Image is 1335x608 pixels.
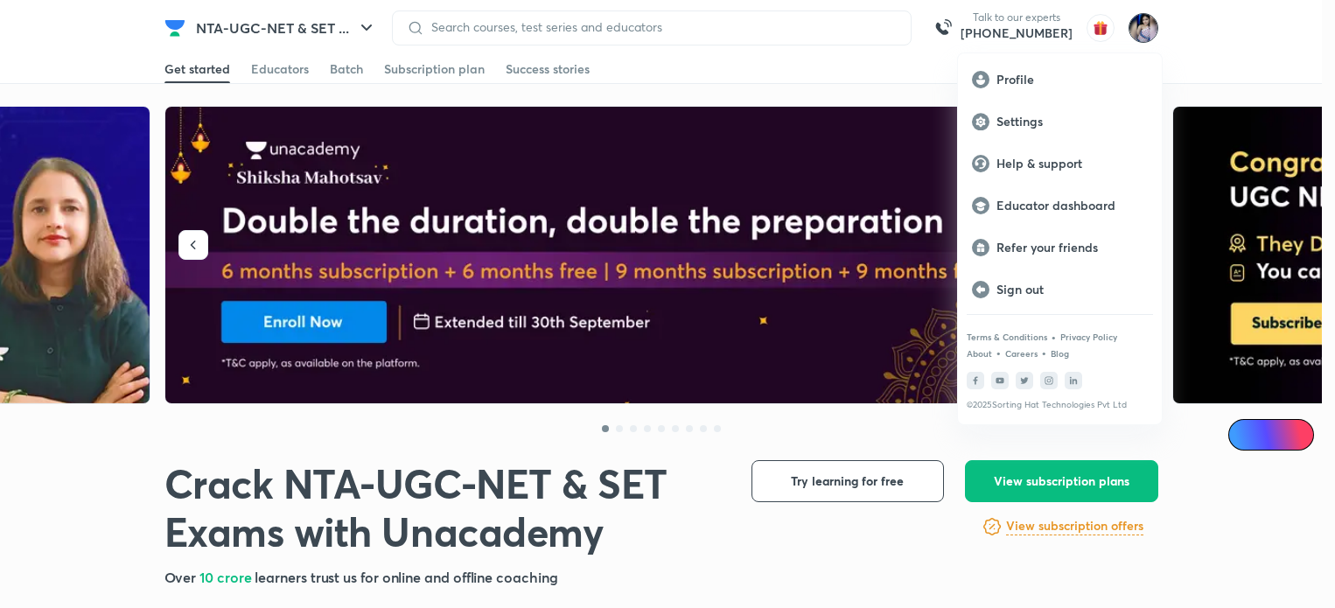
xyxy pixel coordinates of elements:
[996,156,1148,171] p: Help & support
[1060,332,1117,342] a: Privacy Policy
[996,198,1148,213] p: Educator dashboard
[958,185,1162,227] a: Educator dashboard
[1005,348,1038,359] a: Careers
[996,282,1148,297] p: Sign out
[996,240,1148,255] p: Refer your friends
[1051,329,1057,345] div: •
[967,332,1047,342] a: Terms & Conditions
[996,72,1148,87] p: Profile
[958,101,1162,143] a: Settings
[1041,345,1047,360] div: •
[967,348,992,359] a: About
[1179,540,1316,589] iframe: Help widget launcher
[958,143,1162,185] a: Help & support
[958,227,1162,269] a: Refer your friends
[958,59,1162,101] a: Profile
[967,400,1153,410] p: © 2025 Sorting Hat Technologies Pvt Ltd
[1051,348,1069,359] a: Blog
[996,345,1002,360] div: •
[996,114,1148,129] p: Settings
